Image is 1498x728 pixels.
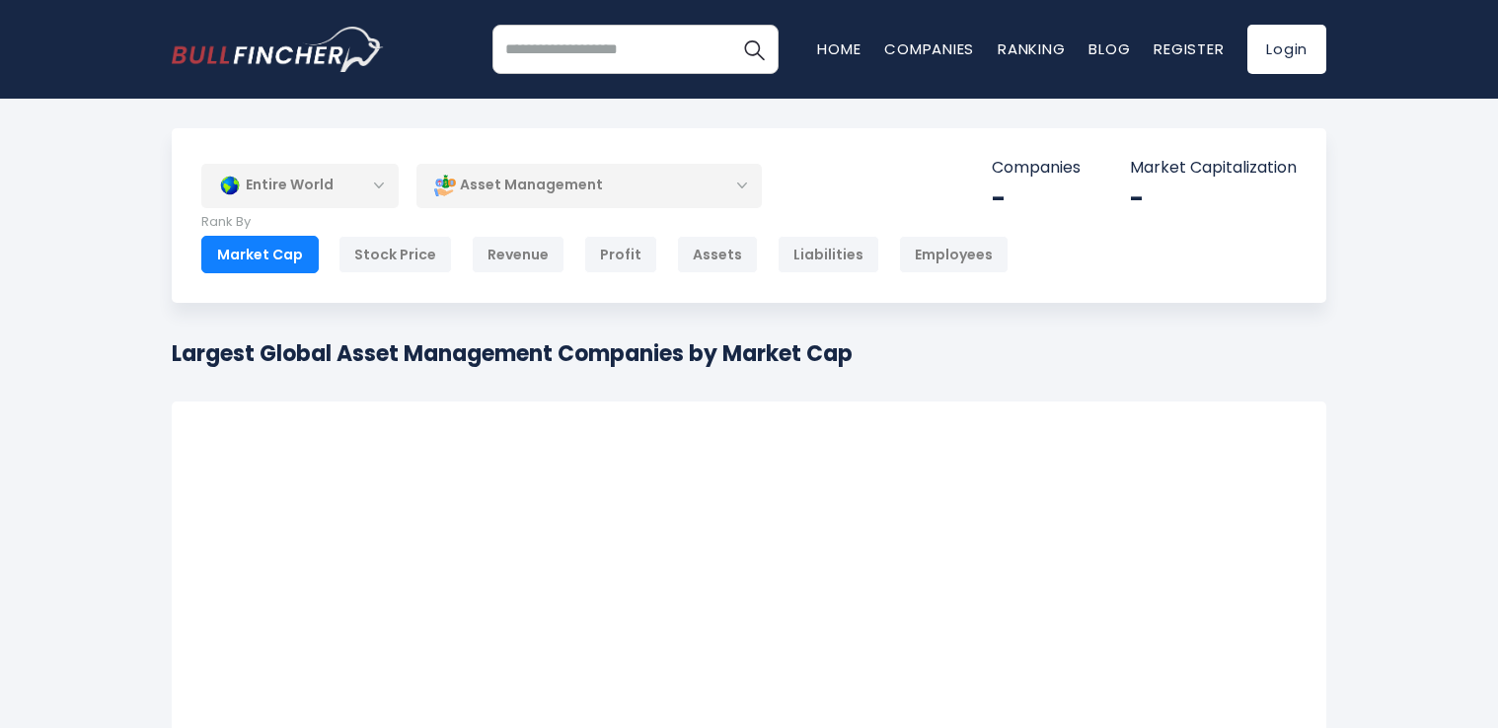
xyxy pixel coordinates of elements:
button: Search [729,25,779,74]
p: Rank By [201,214,1009,231]
div: Market Cap [201,236,319,273]
p: Market Capitalization [1130,158,1297,179]
h1: Largest Global Asset Management Companies by Market Cap [172,337,853,370]
div: Liabilities [778,236,879,273]
a: Login [1247,25,1326,74]
p: Companies [992,158,1081,179]
a: Companies [884,38,974,59]
div: - [992,183,1081,214]
div: Revenue [472,236,564,273]
img: bullfincher logo [172,27,384,72]
div: Entire World [201,163,399,208]
div: Assets [677,236,758,273]
div: Stock Price [338,236,452,273]
div: Asset Management [416,163,762,208]
div: Employees [899,236,1009,273]
div: Profit [584,236,657,273]
a: Ranking [998,38,1065,59]
a: Register [1154,38,1224,59]
a: Blog [1088,38,1130,59]
a: Go to homepage [172,27,384,72]
div: - [1130,183,1297,214]
a: Home [817,38,861,59]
